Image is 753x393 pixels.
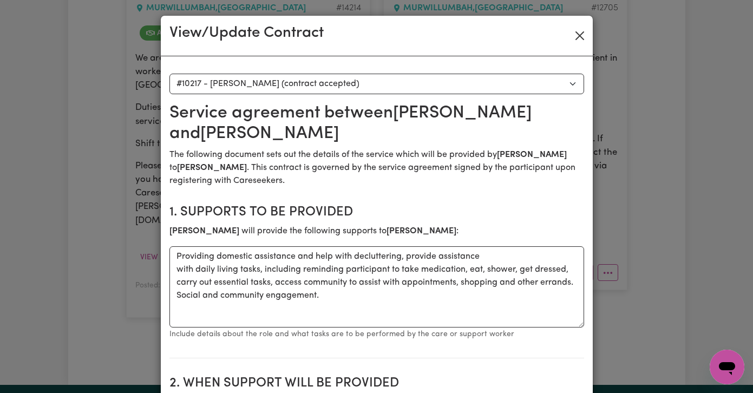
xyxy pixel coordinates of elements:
[710,350,744,384] iframe: Button to launch messaging window
[169,376,584,391] h2: 2. When support will be provided
[497,150,567,159] b: [PERSON_NAME]
[169,225,584,238] p: will provide the following supports to :
[169,148,584,187] p: The following document sets out the details of the service which will be provided by to . This co...
[169,103,584,145] h2: Service agreement between [PERSON_NAME] and [PERSON_NAME]
[169,205,584,220] h2: 1. Supports to be provided
[169,330,514,338] small: Include details about the role and what tasks are to be performed by the care or support worker
[169,246,584,327] textarea: Providing domestic assistance and help with decluttering, provide assistance with daily living ta...
[571,27,588,44] button: Close
[169,24,324,43] h3: View/Update Contract
[387,227,456,235] b: [PERSON_NAME]
[169,227,241,235] b: [PERSON_NAME]
[177,163,247,172] b: [PERSON_NAME]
